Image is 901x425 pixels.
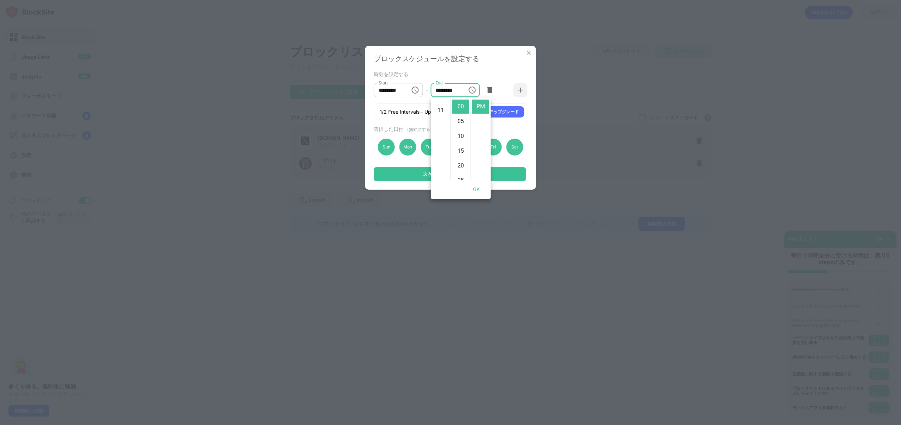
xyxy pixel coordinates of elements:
li: 25 minutes [452,173,469,188]
button: Choose time, selected time is 7:00 AM [408,83,422,97]
div: ブロックスケジュールを設定する [374,54,528,64]
div: Mon [399,139,416,156]
li: 11 hours [432,103,449,118]
div: 時刻を設定する [374,71,526,77]
button: Choose time, selected time is 8:00 PM [465,83,479,97]
button: OK [465,183,488,196]
div: Fri [485,139,502,156]
ul: Select hours [431,98,450,180]
img: x-button.svg [525,49,533,56]
div: Tue [421,139,437,156]
label: Start [379,80,388,86]
div: スケジュールを設定する [423,171,477,177]
li: 5 minutes [452,114,469,128]
div: 選択した日付 [374,126,526,133]
ul: Select minutes [450,98,471,180]
li: 20 minutes [452,159,469,173]
li: 0 minutes [452,100,469,114]
div: Sun [378,139,395,156]
div: 1/2 Free Intervals - Upgrade for 5 intervals [380,108,478,115]
ul: Select meridiem [471,98,491,180]
div: - [426,86,428,94]
div: アップグレード [489,108,519,115]
li: 10 minutes [452,129,469,143]
div: Sat [506,139,523,156]
li: 15 minutes [452,144,469,158]
li: PM [472,100,489,114]
span: （無効にする日をクリックしてください） [405,127,485,132]
label: End [435,80,443,86]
